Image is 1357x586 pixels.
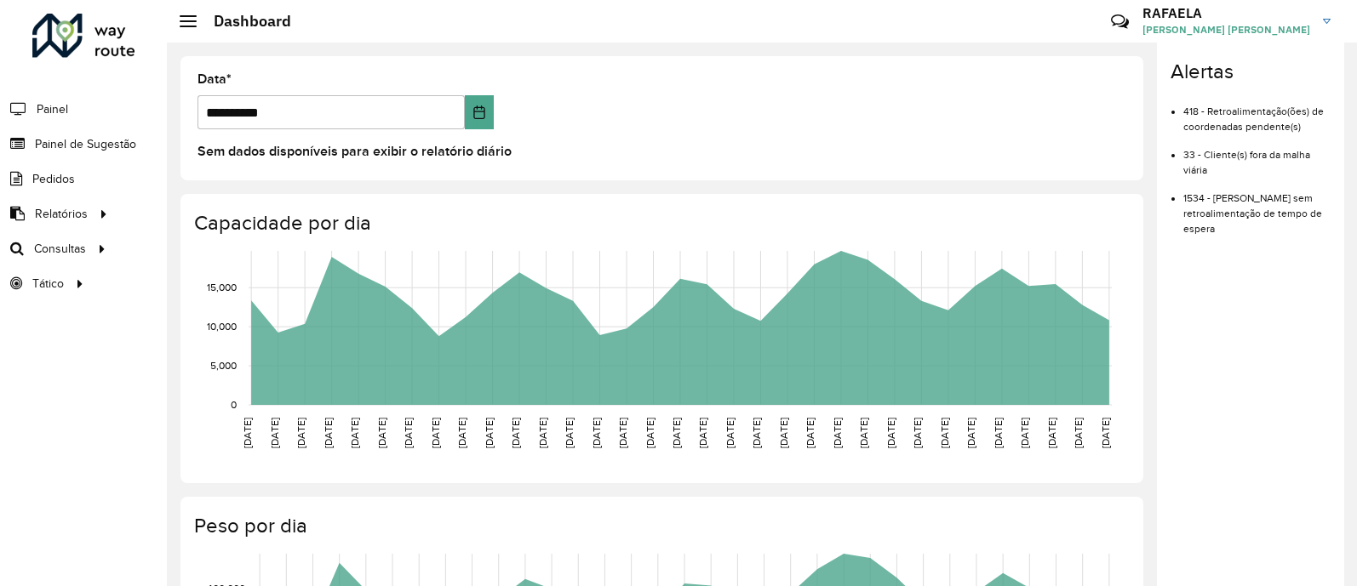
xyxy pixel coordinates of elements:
[591,418,602,448] text: [DATE]
[858,418,869,448] text: [DATE]
[751,418,762,448] text: [DATE]
[912,418,923,448] text: [DATE]
[564,418,575,448] text: [DATE]
[1171,60,1331,84] h4: Alertas
[194,514,1126,538] h4: Peso por dia
[295,418,306,448] text: [DATE]
[1183,134,1331,178] li: 33 - Cliente(s) fora da malha viária
[1100,418,1111,448] text: [DATE]
[194,211,1126,236] h4: Capacidade por dia
[430,418,441,448] text: [DATE]
[804,418,816,448] text: [DATE]
[1183,178,1331,236] li: 1534 - [PERSON_NAME] sem retroalimentação de tempo de espera
[34,240,86,258] span: Consultas
[965,418,976,448] text: [DATE]
[376,418,387,448] text: [DATE]
[484,418,495,448] text: [DATE]
[510,418,521,448] text: [DATE]
[1046,418,1057,448] text: [DATE]
[210,360,237,371] text: 5,000
[35,135,136,153] span: Painel de Sugestão
[724,418,736,448] text: [DATE]
[778,418,789,448] text: [DATE]
[403,418,414,448] text: [DATE]
[1142,5,1310,21] h3: RAFAELA
[1183,91,1331,134] li: 418 - Retroalimentação(ões) de coordenadas pendente(s)
[1019,418,1030,448] text: [DATE]
[644,418,656,448] text: [DATE]
[231,399,237,410] text: 0
[993,418,1004,448] text: [DATE]
[37,100,68,118] span: Painel
[1073,418,1084,448] text: [DATE]
[939,418,950,448] text: [DATE]
[323,418,334,448] text: [DATE]
[456,418,467,448] text: [DATE]
[349,418,360,448] text: [DATE]
[697,418,708,448] text: [DATE]
[832,418,843,448] text: [DATE]
[885,418,896,448] text: [DATE]
[198,141,512,162] label: Sem dados disponíveis para exibir o relatório diário
[242,418,253,448] text: [DATE]
[197,12,291,31] h2: Dashboard
[465,95,494,129] button: Choose Date
[207,282,237,293] text: 15,000
[269,418,280,448] text: [DATE]
[32,275,64,293] span: Tático
[207,321,237,332] text: 10,000
[617,418,628,448] text: [DATE]
[671,418,682,448] text: [DATE]
[198,69,232,89] label: Data
[32,170,75,188] span: Pedidos
[1142,22,1310,37] span: [PERSON_NAME] [PERSON_NAME]
[1102,3,1138,40] a: Contato Rápido
[35,205,88,223] span: Relatórios
[537,418,548,448] text: [DATE]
